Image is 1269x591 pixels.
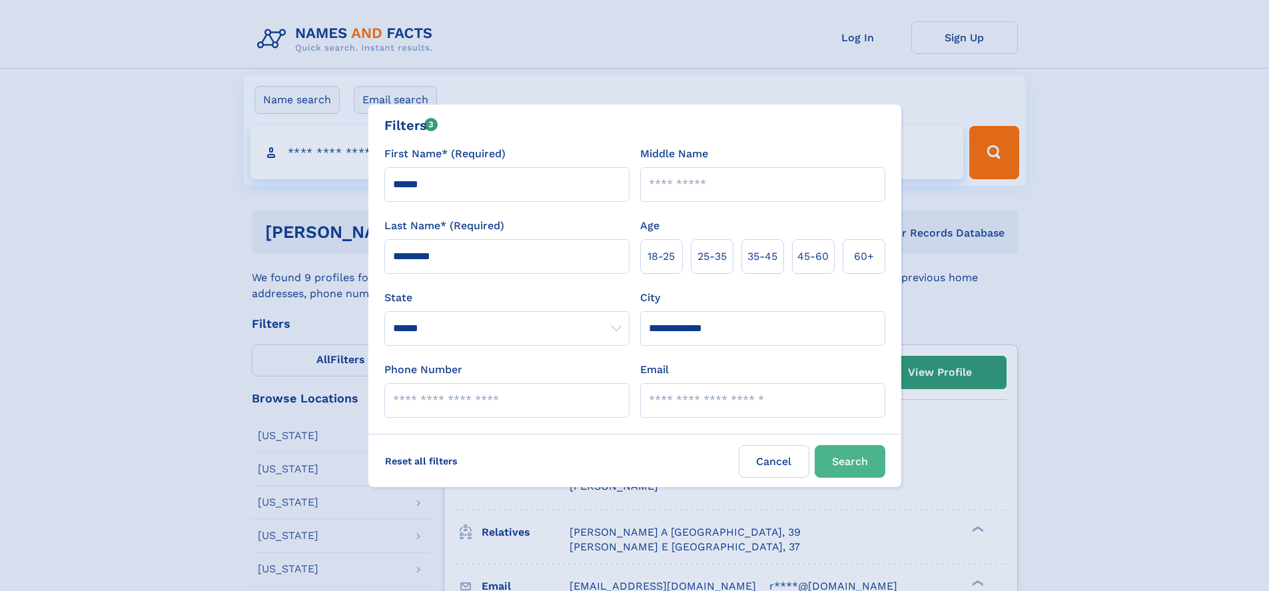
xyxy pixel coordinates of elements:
[854,249,874,265] span: 60+
[640,218,659,234] label: Age
[384,218,504,234] label: Last Name* (Required)
[640,290,660,306] label: City
[384,290,630,306] label: State
[747,249,777,265] span: 35‑45
[815,445,885,478] button: Search
[739,445,809,478] label: Cancel
[640,146,708,162] label: Middle Name
[797,249,829,265] span: 45‑60
[384,146,506,162] label: First Name* (Required)
[376,445,466,477] label: Reset all filters
[384,115,438,135] div: Filters
[640,362,669,378] label: Email
[384,362,462,378] label: Phone Number
[697,249,727,265] span: 25‑35
[647,249,675,265] span: 18‑25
